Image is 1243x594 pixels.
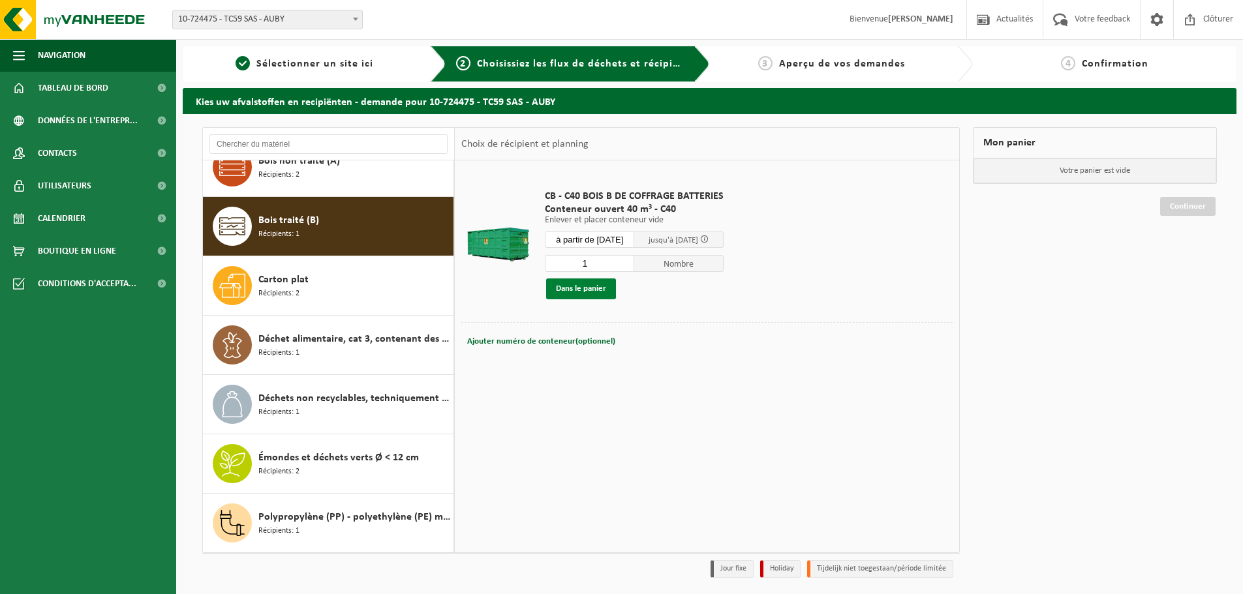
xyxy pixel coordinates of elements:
span: Ajouter numéro de conteneur(optionnel) [467,337,615,346]
span: Récipients: 2 [258,466,299,478]
span: Déchet alimentaire, cat 3, contenant des produits d'origine animale, emballage synthétique [258,331,450,347]
span: 10-724475 - TC59 SAS - AUBY [172,10,363,29]
span: Émondes et déchets verts Ø < 12 cm [258,450,419,466]
span: Contacts [38,137,77,170]
p: Votre panier est vide [974,158,1216,183]
a: Continuer [1160,197,1216,216]
div: Choix de récipient et planning [455,128,595,160]
span: Sélectionner un site ici [256,59,373,69]
span: Navigation [38,39,85,72]
span: Nombre [634,255,724,272]
li: Jour fixe [711,560,754,578]
span: 2 [456,56,470,70]
span: Conditions d'accepta... [38,267,136,300]
span: Tableau de bord [38,72,108,104]
a: 1Sélectionner un site ici [189,56,420,72]
button: Déchets non recyclables, techniquement non combustibles (combustibles) Récipients: 1 [203,375,454,434]
h2: Kies uw afvalstoffen en recipiënten - demande pour 10-724475 - TC59 SAS - AUBY [183,88,1236,113]
span: Bois traité (B) [258,213,319,228]
span: Aperçu de vos demandes [779,59,905,69]
input: Chercher du matériel [209,134,448,154]
li: Holiday [760,560,801,578]
span: Calendrier [38,202,85,235]
button: Bois traité (B) Récipients: 1 [203,197,454,256]
span: Carton plat [258,272,309,288]
span: Utilisateurs [38,170,91,202]
span: Récipients: 2 [258,288,299,300]
span: Boutique en ligne [38,235,116,267]
button: Polypropylène (PP) - polyethylène (PE) mix, dur, coloré Récipients: 1 [203,494,454,552]
span: Choisissiez les flux de déchets et récipients [477,59,694,69]
span: Bois non traité (A) [258,153,340,169]
button: Émondes et déchets verts Ø < 12 cm Récipients: 2 [203,434,454,494]
li: Tijdelijk niet toegestaan/période limitée [807,560,953,578]
span: Récipients: 2 [258,169,299,181]
button: Carton plat Récipients: 2 [203,256,454,316]
span: CB - C40 BOIS B DE COFFRAGE BATTERIES [545,190,724,203]
span: jusqu'à [DATE] [649,236,698,245]
button: Dans le panier [546,278,616,299]
strong: [PERSON_NAME] [888,14,953,24]
span: Récipients: 1 [258,406,299,419]
span: Confirmation [1082,59,1148,69]
span: 3 [758,56,773,70]
button: Déchet alimentaire, cat 3, contenant des produits d'origine animale, emballage synthétique Récipi... [203,316,454,375]
div: Mon panier [973,127,1217,158]
span: 1 [236,56,250,70]
input: Sélectionnez date [545,231,634,248]
p: Enlever et placer conteneur vide [545,216,724,225]
span: Récipients: 1 [258,228,299,241]
span: 10-724475 - TC59 SAS - AUBY [173,10,362,29]
span: Récipients: 1 [258,525,299,537]
span: 4 [1061,56,1075,70]
button: Ajouter numéro de conteneur(optionnel) [466,333,617,351]
span: Données de l'entrepr... [38,104,138,137]
span: Déchets non recyclables, techniquement non combustibles (combustibles) [258,391,450,406]
span: Conteneur ouvert 40 m³ - C40 [545,203,724,216]
button: Bois non traité (A) Récipients: 2 [203,138,454,197]
span: Récipients: 1 [258,347,299,359]
span: Polypropylène (PP) - polyethylène (PE) mix, dur, coloré [258,509,450,525]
